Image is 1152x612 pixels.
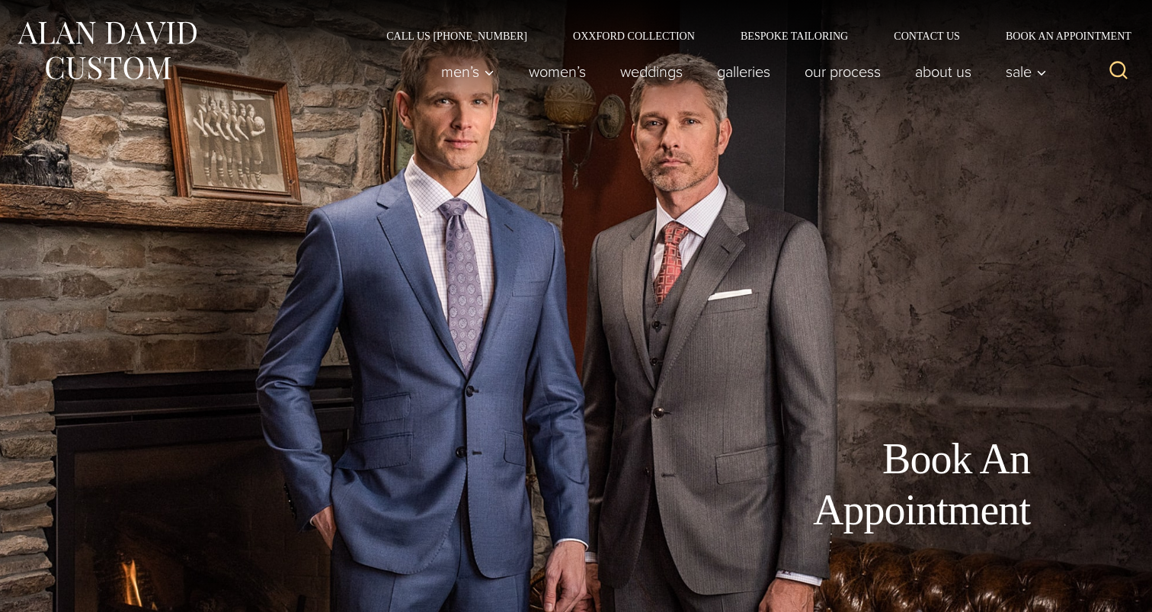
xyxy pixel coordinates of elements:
[363,30,1137,41] nav: Secondary Navigation
[441,64,494,79] span: Men’s
[1100,53,1137,90] button: View Search Form
[700,56,788,87] a: Galleries
[550,30,718,41] a: Oxxford Collection
[15,17,198,85] img: Alan David Custom
[603,56,700,87] a: weddings
[687,434,1030,536] h1: Book An Appointment
[1006,64,1047,79] span: Sale
[363,30,550,41] a: Call Us [PHONE_NUMBER]
[788,56,898,87] a: Our Process
[718,30,871,41] a: Bespoke Tailoring
[871,30,983,41] a: Contact Us
[983,30,1137,41] a: Book an Appointment
[424,56,1055,87] nav: Primary Navigation
[898,56,989,87] a: About Us
[512,56,603,87] a: Women’s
